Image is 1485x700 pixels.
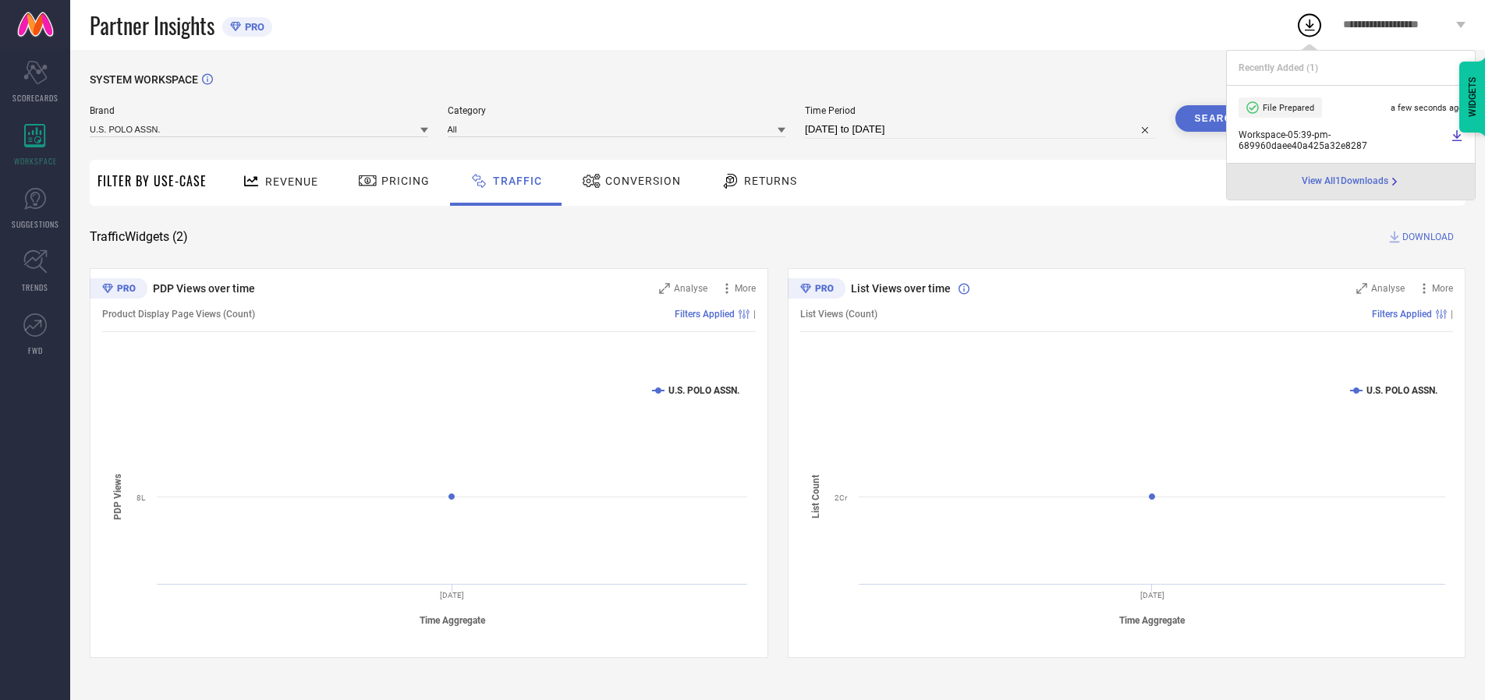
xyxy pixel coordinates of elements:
span: TRENDS [22,281,48,293]
span: Product Display Page Views (Count) [102,309,255,320]
span: Filters Applied [1372,309,1432,320]
text: U.S. POLO ASSN. [1366,385,1437,396]
a: Download [1451,129,1463,151]
text: 8L [136,493,146,502]
span: PDP Views over time [153,282,255,295]
svg: Zoom [1356,283,1367,294]
span: Traffic [493,175,542,187]
span: Partner Insights [90,9,214,41]
tspan: PDP Views [112,474,123,520]
tspan: Time Aggregate [420,615,486,626]
text: U.S. POLO ASSN. [668,385,739,396]
text: [DATE] [440,591,464,599]
span: More [735,283,756,294]
div: Premium [788,278,845,302]
span: | [753,309,756,320]
span: SUGGESTIONS [12,218,59,230]
span: Filter By Use-Case [97,171,207,190]
a: View All1Downloads [1302,175,1401,188]
span: Revenue [265,175,318,188]
div: Open download page [1302,175,1401,188]
span: WORKSPACE [14,155,57,167]
span: List Views over time [851,282,951,295]
span: SYSTEM WORKSPACE [90,73,198,86]
tspan: Time Aggregate [1119,615,1186,626]
input: Select time period [805,120,1156,139]
span: SCORECARDS [12,92,58,104]
span: Analyse [1371,283,1405,294]
tspan: List Count [810,475,821,518]
span: Workspace - 05:39-pm - 689960daee40a425a32e8287 [1239,129,1447,151]
span: Conversion [605,175,681,187]
div: Premium [90,278,147,302]
span: Filters Applied [675,309,735,320]
span: Pricing [381,175,430,187]
span: Recently Added ( 1 ) [1239,62,1318,73]
span: File Prepared [1263,103,1314,113]
span: Traffic Widgets ( 2 ) [90,229,188,245]
span: Returns [744,175,797,187]
span: Brand [90,105,428,116]
text: 2Cr [835,493,848,502]
span: View All 1 Downloads [1302,175,1388,188]
svg: Zoom [659,283,670,294]
span: FWD [28,345,43,356]
span: | [1451,309,1453,320]
span: More [1432,283,1453,294]
span: a few seconds ago [1391,103,1463,113]
span: PRO [241,21,264,33]
span: Time Period [805,105,1156,116]
div: Open download list [1295,11,1324,39]
text: [DATE] [1140,591,1164,599]
button: Search [1175,105,1260,132]
span: DOWNLOAD [1402,229,1454,245]
span: List Views (Count) [800,309,877,320]
span: Category [448,105,786,116]
span: Analyse [674,283,707,294]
